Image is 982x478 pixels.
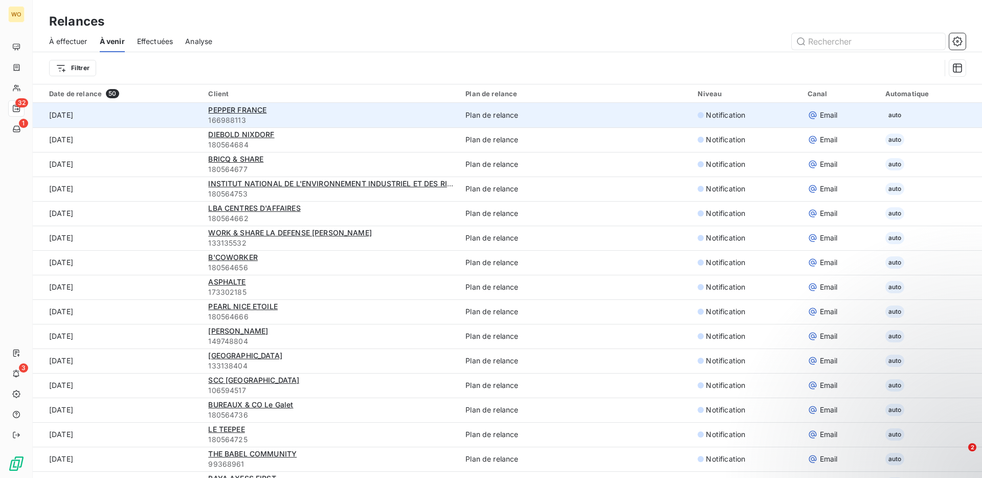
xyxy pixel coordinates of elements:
[208,189,453,199] span: 180564753
[8,6,25,23] div: WO
[820,356,838,366] span: Email
[777,379,982,450] iframe: Intercom notifications message
[33,275,202,299] td: [DATE]
[208,90,229,98] span: Client
[459,324,691,349] td: Plan de relance
[885,330,905,342] span: auto
[706,454,745,464] span: Notification
[885,109,905,121] span: auto
[459,299,691,324] td: Plan de relance
[49,36,87,47] span: À effectuer
[706,110,745,120] span: Notification
[208,361,453,371] span: 133138404
[33,349,202,373] td: [DATE]
[706,257,745,268] span: Notification
[33,152,202,177] td: [DATE]
[706,159,745,169] span: Notification
[459,201,691,226] td: Plan de relance
[706,405,745,415] span: Notification
[820,208,838,219] span: Email
[820,159,838,169] span: Email
[208,140,453,150] span: 180564684
[820,233,838,243] span: Email
[49,12,104,31] h3: Relances
[820,331,838,341] span: Email
[885,306,905,318] span: auto
[459,226,691,250] td: Plan de relance
[8,455,25,472] img: Logo LeanPay
[459,250,691,275] td: Plan de relance
[820,257,838,268] span: Email
[885,232,905,244] span: auto
[459,127,691,152] td: Plan de relance
[19,119,28,128] span: 1
[820,135,838,145] span: Email
[947,443,972,468] iframe: Intercom live chat
[208,155,263,163] span: BRICQ & SHARE
[33,127,202,152] td: [DATE]
[33,447,202,471] td: [DATE]
[19,363,28,373] span: 3
[808,90,873,98] div: Canal
[698,90,795,98] div: Niveau
[33,226,202,250] td: [DATE]
[208,179,471,188] span: INSTITUT NATIONAL DE L'ENVIRONNEMENT INDUSTRIEL ET DES RISQUES
[106,89,119,98] span: 50
[208,213,453,224] span: 180564662
[100,36,125,47] span: À venir
[33,103,202,127] td: [DATE]
[49,60,96,76] button: Filtrer
[208,105,266,114] span: PEPPER FRANCE
[208,130,274,139] span: DIEBOLD NIXDORF
[459,398,691,422] td: Plan de relance
[208,449,297,458] span: THE BABEL COMMUNITY
[459,103,691,127] td: Plan de relance
[208,302,278,311] span: PEARL NICE ETOILE
[459,349,691,373] td: Plan de relance
[185,36,212,47] span: Analyse
[820,454,838,464] span: Email
[208,312,453,322] span: 180564666
[208,228,372,237] span: WORK & SHARE LA DEFENSE [PERSON_NAME]
[885,90,976,98] div: Automatique
[820,307,838,317] span: Email
[706,208,745,219] span: Notification
[706,184,745,194] span: Notification
[208,287,453,297] span: 173302185
[208,385,453,396] span: 106594517
[208,327,268,335] span: [PERSON_NAME]
[885,183,905,195] span: auto
[706,331,745,341] span: Notification
[208,204,300,212] span: LBA CENTRES D'AFFAIRES
[33,299,202,324] td: [DATE]
[968,443,976,451] span: 2
[15,98,28,107] span: 32
[706,380,745,390] span: Notification
[208,238,453,248] span: 133135532
[208,253,258,262] span: B'COWORKER
[33,373,202,398] td: [DATE]
[820,110,838,120] span: Email
[459,275,691,299] td: Plan de relance
[33,177,202,201] td: [DATE]
[885,355,905,367] span: auto
[706,233,745,243] span: Notification
[459,152,691,177] td: Plan de relance
[706,135,745,145] span: Notification
[208,164,453,175] span: 180564677
[792,33,945,50] input: Rechercher
[820,282,838,292] span: Email
[208,277,245,286] span: ASPHALTE
[459,447,691,471] td: Plan de relance
[208,410,453,420] span: 180564736
[208,425,244,433] span: LE TEEPEE
[459,177,691,201] td: Plan de relance
[465,90,685,98] div: Plan de relance
[33,250,202,275] td: [DATE]
[137,36,173,47] span: Effectuées
[208,400,293,409] span: BUREAUX & CO Le Galet
[208,115,453,125] span: 166988113
[706,307,745,317] span: Notification
[820,184,838,194] span: Email
[208,376,299,384] span: SCC [GEOGRAPHIC_DATA]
